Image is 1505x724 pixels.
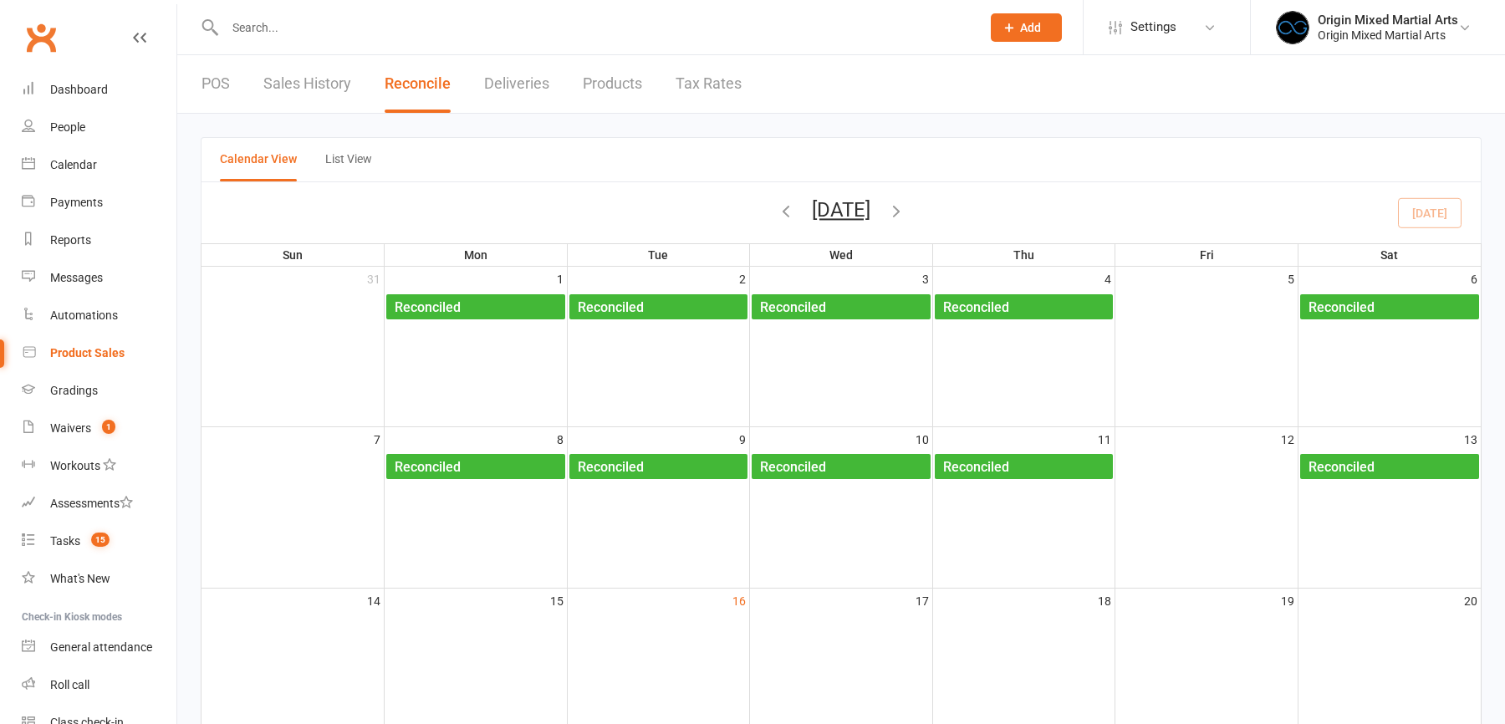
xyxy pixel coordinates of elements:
a: Calendar [22,146,176,184]
div: Dashboard [50,83,108,96]
div: Product Sales [50,346,125,359]
div: Assessments [50,497,133,510]
div: Reconciled [394,454,462,481]
a: Tax Rates [676,55,742,113]
div: People [50,120,85,134]
a: 11 [1094,427,1115,452]
a: Payments [22,184,176,222]
div: Reconciled [1308,294,1375,321]
a: 6 [1467,267,1481,292]
div: Tasks [50,534,80,548]
a: 14 [364,589,384,614]
a: Deliveries [484,55,549,113]
a: Mon [461,244,491,266]
div: Workouts [50,459,100,472]
div: Reconciled [759,454,827,481]
button: [DATE] [812,198,870,222]
div: Waivers [50,421,91,435]
div: Origin Mixed Martial Arts [1318,28,1458,43]
span: Settings [1130,8,1176,46]
a: Waivers 1 [22,410,176,447]
div: Reconciled [394,294,462,321]
a: 1 [554,267,567,292]
a: 31 [364,267,384,292]
a: Workouts [22,447,176,485]
div: Reconciled [1308,454,1375,481]
span: Add [1020,21,1041,34]
div: What's New [50,572,110,585]
div: Reports [50,233,91,247]
a: 18 [1094,589,1115,614]
a: Messages [22,259,176,297]
a: Sales History [263,55,351,113]
a: Gradings [22,372,176,410]
a: 9 [736,427,749,452]
span: 1 [102,420,115,434]
a: Tue [645,244,671,266]
a: 15 [547,589,567,614]
div: Reconciled [577,294,645,321]
a: POS [202,55,230,113]
a: 16 [729,589,749,614]
a: Automations [22,297,176,334]
a: 12 [1278,427,1298,452]
div: Payments [50,196,103,209]
a: Tasks 15 [22,523,176,560]
button: List View [325,138,372,181]
a: 5 [1284,267,1298,292]
a: Assessments [22,485,176,523]
div: General attendance [50,640,152,654]
a: Sat [1377,244,1401,266]
a: 17 [912,589,932,614]
a: Fri [1196,244,1217,266]
a: Product Sales [22,334,176,372]
input: Search... [220,16,969,39]
a: Reports [22,222,176,259]
div: Reconciled [942,454,1010,481]
div: Origin Mixed Martial Arts [1318,13,1458,28]
a: Clubworx [20,17,62,59]
a: Thu [1010,244,1038,266]
a: 20 [1461,589,1481,614]
a: Reconcile [385,55,451,113]
img: thumb_image1665119159.png [1276,11,1309,44]
a: 2 [736,267,749,292]
a: 7 [370,427,384,452]
div: Automations [50,308,118,322]
button: Add [991,13,1062,42]
a: What's New [22,560,176,598]
a: Sun [279,244,306,266]
a: Wed [826,244,856,266]
a: 8 [554,427,567,452]
div: Messages [50,271,103,284]
a: 13 [1461,427,1481,452]
div: Reconciled [942,294,1010,321]
div: Calendar [50,158,97,171]
a: Roll call [22,666,176,704]
div: Reconciled [577,454,645,481]
a: People [22,109,176,146]
a: 10 [912,427,932,452]
a: Products [583,55,642,113]
div: Gradings [50,384,98,397]
a: 4 [1101,267,1115,292]
a: Dashboard [22,71,176,109]
a: 3 [919,267,932,292]
div: Roll call [50,678,89,691]
a: General attendance kiosk mode [22,629,176,666]
a: 19 [1278,589,1298,614]
div: Reconciled [759,294,827,321]
span: 15 [91,533,110,547]
button: Calendar View [220,138,297,181]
